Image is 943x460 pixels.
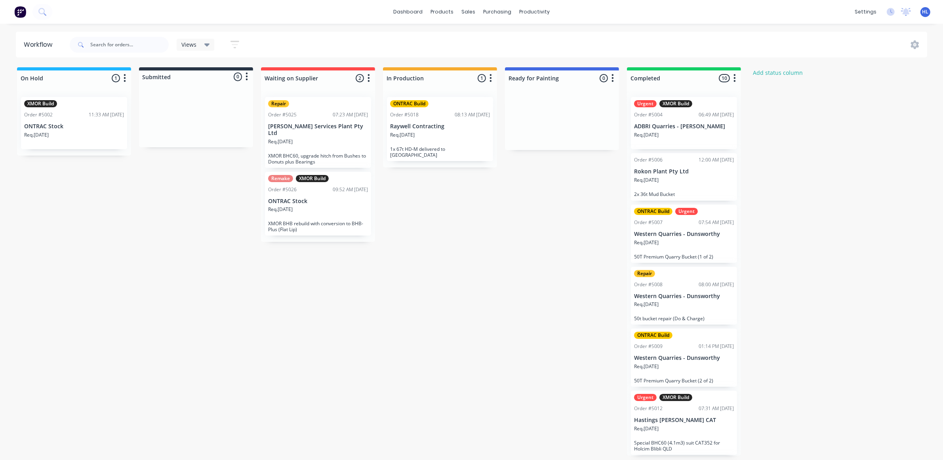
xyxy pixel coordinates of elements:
[268,138,293,145] p: Req. [DATE]
[634,440,734,452] p: Special BHC60 (4.1m3) suit CAT352 for Holcim Blibli QLD
[634,293,734,300] p: Western Quarries - Dunsworthy
[634,123,734,130] p: ADBRI Quarries - [PERSON_NAME]
[24,100,57,107] div: XMOR Build
[389,6,427,18] a: dashboard
[634,254,734,260] p: 50T Premium Quarry Bucket (1 of 2)
[699,281,734,288] div: 08:00 AM [DATE]
[268,198,368,205] p: ONTRAC Stock
[181,40,196,49] span: Views
[699,111,734,118] div: 06:49 AM [DATE]
[265,172,371,236] div: RemakeXMOR BuildOrder #502609:52 AM [DATE]ONTRAC StockReq.[DATE]XMOR BHB rebuild with conversion ...
[631,391,737,455] div: UrgentXMOR BuildOrder #501207:31 AM [DATE]Hastings [PERSON_NAME] CATReq.[DATE]Special BHC60 (4.1m...
[455,111,490,118] div: 08:13 AM [DATE]
[268,186,297,193] div: Order #5026
[634,405,663,412] div: Order #5012
[851,6,880,18] div: settings
[457,6,479,18] div: sales
[699,219,734,226] div: 07:54 AM [DATE]
[634,191,734,197] p: 2x 36t Mud Bucket
[631,153,737,201] div: Order #500612:00 AM [DATE]Rokon Plant Pty LtdReq.[DATE]2x 36t Mud Bucket
[21,97,127,149] div: XMOR BuildOrder #500211:33 AM [DATE]ONTRAC StockReq.[DATE]
[634,425,659,432] p: Req. [DATE]
[631,205,737,263] div: ONTRAC BuildUrgentOrder #500707:54 AM [DATE]Western Quarries - DunsworthyReq.[DATE]50T Premium Qu...
[634,131,659,139] p: Req. [DATE]
[634,156,663,163] div: Order #5006
[265,97,371,168] div: RepairOrder #502507:23 AM [DATE][PERSON_NAME] Services Plant Pty LtdReq.[DATE]XMOR BHC60, upgrade...
[631,97,737,149] div: UrgentXMOR BuildOrder #500406:49 AM [DATE]ADBRI Quarries - [PERSON_NAME]Req.[DATE]
[24,40,56,49] div: Workflow
[634,417,734,424] p: Hastings [PERSON_NAME] CAT
[634,394,657,401] div: Urgent
[268,123,368,137] p: [PERSON_NAME] Services Plant Pty Ltd
[631,267,737,325] div: RepairOrder #500808:00 AM [DATE]Western Quarries - DunsworthyReq.[DATE]50t bucket repair (Do & Ch...
[634,281,663,288] div: Order #5008
[634,343,663,350] div: Order #5009
[89,111,124,118] div: 11:33 AM [DATE]
[634,208,672,215] div: ONTRAC Build
[634,219,663,226] div: Order #5007
[268,220,368,232] p: XMOR BHB rebuild with conversion to BHB-Plus (Flat Lip)
[333,111,368,118] div: 07:23 AM [DATE]
[390,100,429,107] div: ONTRAC Build
[659,100,692,107] div: XMOR Build
[268,175,293,182] div: Remake
[268,100,289,107] div: Repair
[675,208,698,215] div: Urgent
[268,111,297,118] div: Order #5025
[634,332,672,339] div: ONTRAC Build
[634,231,734,238] p: Western Quarries - Dunsworthy
[659,394,692,401] div: XMOR Build
[479,6,515,18] div: purchasing
[390,131,415,139] p: Req. [DATE]
[699,343,734,350] div: 01:14 PM [DATE]
[14,6,26,18] img: Factory
[24,131,49,139] p: Req. [DATE]
[24,111,53,118] div: Order #5002
[268,153,368,165] p: XMOR BHC60, upgrade hitch from Bushes to Donuts plus Bearings
[634,168,734,175] p: Rokon Plant Pty Ltd
[634,177,659,184] p: Req. [DATE]
[296,175,329,182] div: XMOR Build
[634,270,655,277] div: Repair
[333,186,368,193] div: 09:52 AM [DATE]
[390,111,419,118] div: Order #5018
[631,329,737,387] div: ONTRAC BuildOrder #500901:14 PM [DATE]Western Quarries - DunsworthyReq.[DATE]50T Premium Quarry B...
[634,111,663,118] div: Order #5004
[699,156,734,163] div: 12:00 AM [DATE]
[390,123,490,130] p: Raywell Contracting
[749,67,807,78] button: Add status column
[387,97,493,161] div: ONTRAC BuildOrder #501808:13 AM [DATE]Raywell ContractingReq.[DATE]1x 67t HD-M delivered to [GEOG...
[427,6,457,18] div: products
[634,378,734,384] p: 50T Premium Quarry Bucket (2 of 2)
[390,146,490,158] p: 1x 67t HD-M delivered to [GEOGRAPHIC_DATA]
[515,6,554,18] div: productivity
[922,8,929,15] span: HL
[634,100,657,107] div: Urgent
[24,123,124,130] p: ONTRAC Stock
[634,316,734,321] p: 50t bucket repair (Do & Charge)
[268,206,293,213] p: Req. [DATE]
[634,301,659,308] p: Req. [DATE]
[634,363,659,370] p: Req. [DATE]
[699,405,734,412] div: 07:31 AM [DATE]
[634,355,734,361] p: Western Quarries - Dunsworthy
[90,37,169,53] input: Search for orders...
[634,239,659,246] p: Req. [DATE]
